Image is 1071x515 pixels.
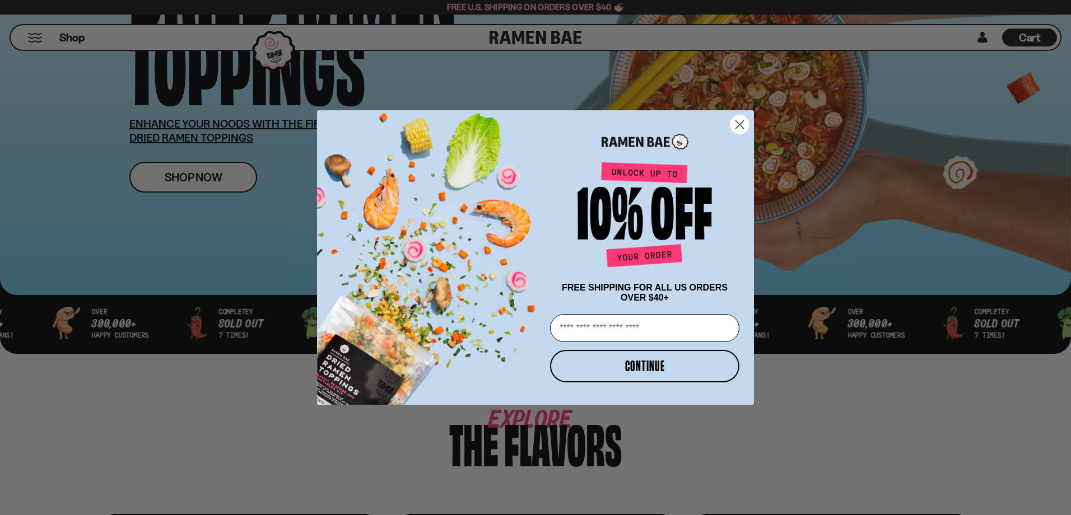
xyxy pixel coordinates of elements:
button: CONTINUE [550,350,739,382]
img: Unlock up to 10% off [575,162,715,271]
span: FREE SHIPPING FOR ALL US ORDERS OVER $40+ [562,283,728,302]
button: Close dialog [730,115,749,134]
img: Ramen Bae Logo [602,133,688,151]
img: ce7035ce-2e49-461c-ae4b-8ade7372f32c.png [317,100,546,405]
